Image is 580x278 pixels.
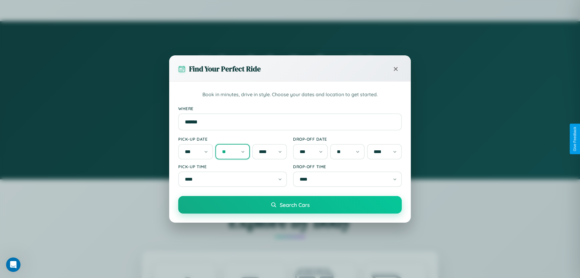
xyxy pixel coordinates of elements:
[280,201,310,208] span: Search Cars
[178,106,402,111] label: Where
[178,136,287,142] label: Pick-up Date
[178,196,402,214] button: Search Cars
[293,136,402,142] label: Drop-off Date
[178,164,287,169] label: Pick-up Time
[189,64,261,74] h3: Find Your Perfect Ride
[178,91,402,99] p: Book in minutes, drive in style. Choose your dates and location to get started.
[293,164,402,169] label: Drop-off Time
